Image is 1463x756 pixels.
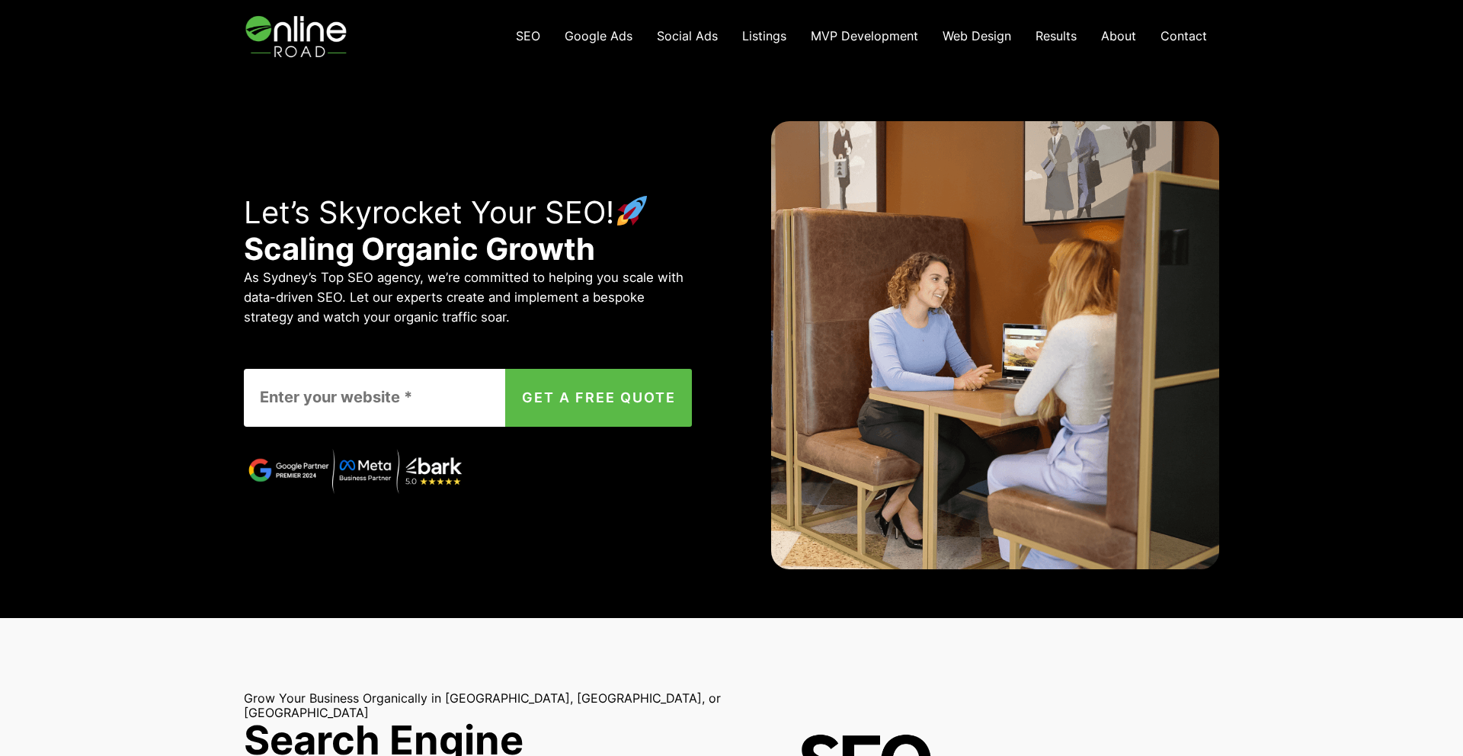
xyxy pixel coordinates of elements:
[1036,28,1077,43] span: Results
[244,267,692,327] p: As Sydney’s Top SEO agency, we’re committed to helping you scale with data-driven SEO. Let our ex...
[244,369,692,427] form: Contact form
[657,28,718,43] span: Social Ads
[565,28,632,43] span: Google Ads
[244,194,692,267] p: Let’s Skyrocket Your SEO!
[742,28,786,43] span: Listings
[1023,21,1089,52] a: Results
[552,21,645,52] a: Google Ads
[1101,28,1136,43] span: About
[1148,21,1219,52] a: Contact
[505,369,692,427] button: GET A FREE QUOTE
[616,196,647,226] img: 🚀
[730,21,799,52] a: Listings
[1089,21,1148,52] a: About
[244,369,537,427] input: Enter your website *
[811,28,918,43] span: MVP Development
[930,21,1023,52] a: Web Design
[645,21,730,52] a: Social Ads
[504,21,1219,52] nav: Navigation
[1160,28,1207,43] span: Contact
[504,21,552,52] a: SEO
[244,230,595,267] strong: Scaling Organic Growth
[244,691,731,720] h6: Grow Your Business Organically in [GEOGRAPHIC_DATA], [GEOGRAPHIC_DATA], or [GEOGRAPHIC_DATA]
[799,21,930,52] a: MVP Development
[516,28,540,43] span: SEO
[943,28,1011,43] span: Web Design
